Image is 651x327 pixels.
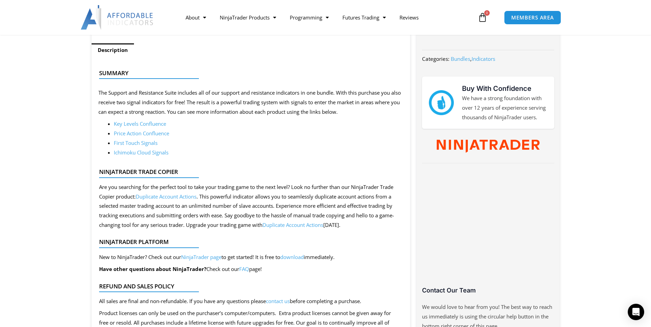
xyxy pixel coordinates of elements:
[99,182,397,230] div: Are you searching for the perfect tool to take your trading game to the next level? Look no furth...
[472,55,495,62] a: Indicators
[99,253,335,262] p: New to NinjaTrader? Check out our to get started! It is free to immediately.
[511,15,554,20] span: MEMBERS AREA
[422,286,554,294] h3: Contact Our Team
[266,298,290,304] a: contact us
[504,11,561,25] a: MEMBERS AREA
[98,88,404,117] p: The Support and Resistance Suite includes all of our support and resistance indicators in one bun...
[422,55,449,62] span: Categories:
[99,264,335,274] p: Check out our page!
[181,254,221,260] a: NinjaTrader page
[467,8,498,27] a: 0
[462,94,547,122] p: We have a strong foundation with over 12 years of experience serving thousands of NinjaTrader users.
[437,140,540,153] img: NinjaTrader Wordmark color RGB | Affordable Indicators – NinjaTrader
[283,10,336,25] a: Programming
[99,70,397,77] h4: Summary
[179,10,476,25] nav: Menu
[462,83,547,94] h3: Buy With Confidence
[114,139,158,146] a: First Touch Signals
[99,168,397,175] h4: NinjaTrader Trade Copier
[451,55,495,62] span: ,
[628,304,644,320] div: Open Intercom Messenger
[99,283,397,290] h4: Refund and Sales Policy
[393,10,425,25] a: Reviews
[81,5,154,30] img: LogoAI | Affordable Indicators – NinjaTrader
[99,239,397,245] h4: NinjaTrader Platform
[429,90,453,115] img: mark thumbs good 43913 | Affordable Indicators – NinjaTrader
[99,265,206,272] b: Have other questions about NinjaTrader?
[422,172,554,291] iframe: Customer reviews powered by Trustpilot
[92,43,134,57] a: Description
[336,10,393,25] a: Futures Trading
[290,298,361,304] span: before completing a purchase.
[484,10,490,16] span: 0
[114,149,168,156] a: Ichimoku Cloud Signals
[179,10,213,25] a: About
[136,193,196,200] a: Duplicate Account Actions
[262,221,323,228] a: Duplicate Account Actions
[451,55,470,62] a: Bundles
[99,298,266,304] span: All sales are final and non-refundable. If you have any questions please
[213,10,283,25] a: NinjaTrader Products
[280,254,304,260] a: download
[114,130,169,137] a: Price Action Confluence
[239,265,249,272] a: FAQ
[114,120,166,127] a: Key Levels Confluence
